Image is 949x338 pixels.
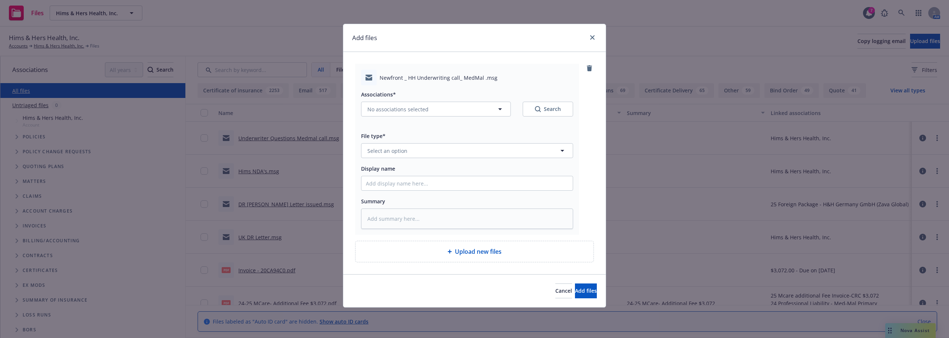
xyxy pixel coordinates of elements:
span: Add files [575,287,597,294]
input: Add display name here... [361,176,573,190]
div: Search [535,105,561,113]
button: No associations selected [361,102,511,117]
span: Display name [361,165,395,172]
div: Upload new files [355,241,594,262]
svg: Search [535,106,541,112]
h1: Add files [352,33,377,43]
button: Add files [575,283,597,298]
button: Select an option [361,143,573,158]
span: Cancel [555,287,572,294]
span: No associations selected [367,105,429,113]
span: Select an option [367,147,407,155]
span: File type* [361,132,386,140]
span: Newfront _ HH Underwriting call_ MedMal .msg [380,74,497,82]
button: Cancel [555,283,572,298]
button: SearchSearch [523,102,573,117]
span: Upload new files [455,247,502,256]
span: Associations* [361,91,396,98]
span: Summary [361,198,385,205]
a: remove [585,64,594,73]
a: close [588,33,597,42]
